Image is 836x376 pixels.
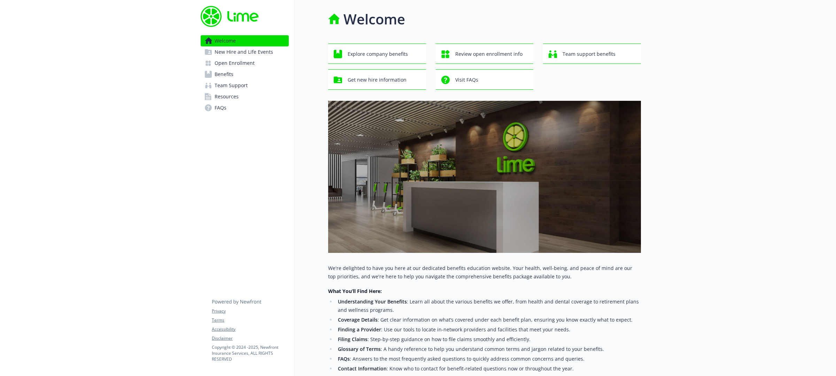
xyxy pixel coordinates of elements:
[215,58,255,69] span: Open Enrollment
[338,355,350,362] strong: FAQs
[215,80,248,91] span: Team Support
[201,35,289,46] a: Welcome
[215,102,226,113] span: FAQs
[328,44,426,64] button: Explore company benefits
[215,69,233,80] span: Benefits
[348,47,408,61] span: Explore company benefits
[338,298,407,305] strong: Understanding Your Benefits
[455,47,522,61] span: Review open enrollment info
[201,69,289,80] a: Benefits
[212,317,288,323] a: Terms
[336,316,641,324] li: : Get clear information on what’s covered under each benefit plan, ensuring you know exactly what...
[336,345,641,353] li: : A handy reference to help you understand common terms and jargon related to your benefits.
[215,35,236,46] span: Welcome
[336,335,641,344] li: : Step-by-step guidance on how to file claims smoothly and efficiently.
[201,58,289,69] a: Open Enrollment
[336,325,641,334] li: : Use our tools to locate in-network providers and facilities that meet your needs.
[436,44,534,64] button: Review open enrollment info
[328,69,426,90] button: Get new hire information
[215,46,273,58] span: New Hire and Life Events
[338,346,381,352] strong: Glossary of Terms
[201,91,289,102] a: Resources
[336,298,641,314] li: : Learn all about the various benefits we offer, from health and dental coverage to retirement pl...
[328,288,382,294] strong: What You’ll Find Here:
[201,102,289,113] a: FAQs
[212,335,288,341] a: Disclaimer
[215,91,239,102] span: Resources
[455,73,478,87] span: Visit FAQs
[201,46,289,58] a: New Hire and Life Events
[563,47,616,61] span: Team support benefits
[201,80,289,91] a: Team Support
[338,326,381,333] strong: Finding a Provider
[212,308,288,314] a: Privacy
[338,316,378,323] strong: Coverage Details
[338,365,387,372] strong: Contact Information
[336,364,641,373] li: : Know who to contact for benefit-related questions now or throughout the year.
[543,44,641,64] button: Team support benefits
[348,73,407,87] span: Get new hire information
[343,9,405,30] h1: Welcome
[336,355,641,363] li: : Answers to the most frequently asked questions to quickly address common concerns and queries.
[212,344,288,362] p: Copyright © 2024 - 2025 , Newfront Insurance Services, ALL RIGHTS RESERVED
[436,69,534,90] button: Visit FAQs
[328,101,641,253] img: overview page banner
[338,336,367,343] strong: Filing Claims
[328,264,641,281] p: We're delighted to have you here at our dedicated benefits education website. Your health, well-b...
[212,326,288,332] a: Accessibility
